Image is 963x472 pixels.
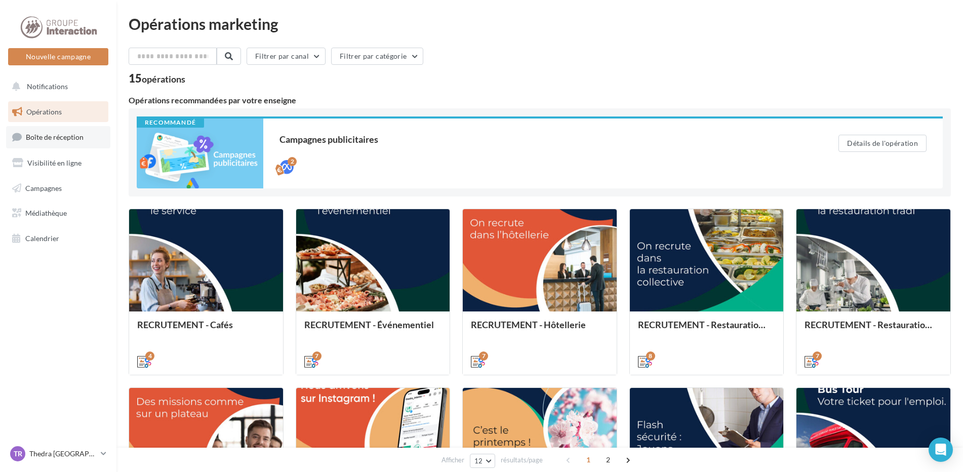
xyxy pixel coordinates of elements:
div: 7 [312,351,322,361]
span: Afficher [442,455,464,465]
div: 15 [129,73,185,84]
div: 7 [479,351,488,361]
button: Notifications [6,76,106,97]
span: 2 [600,452,616,468]
div: 2 [288,157,297,166]
div: RECRUTEMENT - Cafés [137,320,275,340]
button: Détails de l'opération [838,135,927,152]
div: 8 [646,351,655,361]
span: résultats/page [501,455,543,465]
a: Boîte de réception [6,126,110,148]
a: Opérations [6,101,110,123]
button: Nouvelle campagne [8,48,108,65]
a: Campagnes [6,178,110,199]
a: TR Thedra [GEOGRAPHIC_DATA] [8,444,108,463]
span: Médiathèque [25,209,67,217]
div: Campagnes publicitaires [279,135,798,144]
button: 12 [470,454,496,468]
div: RECRUTEMENT - Restauration traditionnelle [805,320,942,340]
span: Notifications [27,82,68,91]
span: Visibilité en ligne [27,159,82,167]
div: Open Intercom Messenger [929,438,953,462]
div: 4 [145,351,154,361]
span: Opérations [26,107,62,116]
a: Visibilité en ligne [6,152,110,174]
a: Calendrier [6,228,110,249]
div: RECRUTEMENT - Hôtellerie [471,320,609,340]
div: RECRUTEMENT - Événementiel [304,320,442,340]
a: Médiathèque [6,203,110,224]
span: 12 [474,457,483,465]
div: 7 [813,351,822,361]
button: Filtrer par canal [247,48,326,65]
span: Calendrier [25,234,59,243]
span: 1 [580,452,596,468]
div: RECRUTEMENT - Restauration collective [638,320,776,340]
div: Opérations recommandées par votre enseigne [129,96,951,104]
span: Campagnes [25,183,62,192]
div: opérations [142,74,185,84]
div: Recommandé [137,119,204,128]
button: Filtrer par catégorie [331,48,423,65]
p: Thedra [GEOGRAPHIC_DATA] [29,449,97,459]
span: Boîte de réception [26,133,84,141]
div: Opérations marketing [129,16,951,31]
span: TR [14,449,22,459]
